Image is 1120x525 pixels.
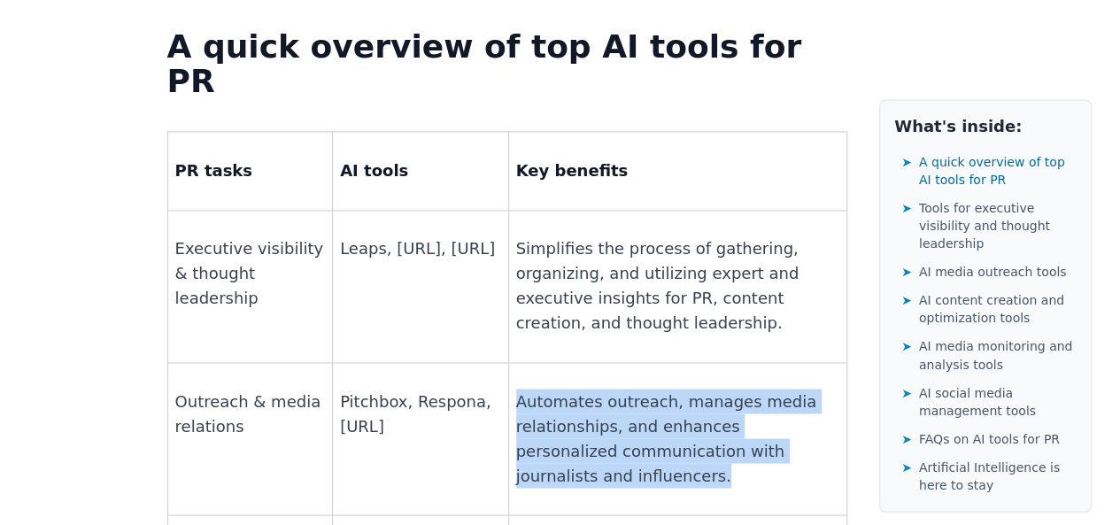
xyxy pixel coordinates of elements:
[175,236,326,311] p: Executive visibility & thought leadership
[175,161,252,180] strong: PR tasks
[167,28,801,100] strong: A quick overview of top AI tools for PR
[901,291,912,309] span: ➤
[919,153,1077,189] span: A quick overview of top AI tools for PR
[516,236,839,336] p: Simplifies the process of gathering, organizing, and utilizing expert and executive insights for ...
[340,389,500,438] p: Pitchbox, Respona, [URL]
[919,199,1077,252] span: Tools for executive visibility and thought leadership
[901,259,1077,284] a: ➤AI media outreach tools
[901,153,912,171] span: ➤
[901,383,912,401] span: ➤
[901,150,1077,192] a: ➤A quick overview of top AI tools for PR
[901,199,912,217] span: ➤
[919,263,1067,281] span: AI media outreach tools
[340,161,408,180] strong: AI tools
[901,334,1077,376] a: ➤AI media monitoring and analysis tools
[901,454,1077,497] a: ➤Artificial Intelligence is here to stay
[901,426,1077,451] a: ➤FAQs on AI tools for PR
[919,291,1077,327] span: AI content creation and optimization tools
[901,380,1077,422] a: ➤AI social media management tools
[901,458,912,475] span: ➤
[901,429,912,447] span: ➤
[901,263,912,281] span: ➤
[919,458,1077,493] span: Artificial Intelligence is here to stay
[919,337,1077,373] span: AI media monitoring and analysis tools
[919,429,1060,447] span: FAQs on AI tools for PR
[894,114,1077,139] h2: What's inside:
[901,196,1077,256] a: ➤Tools for executive visibility and thought leadership
[901,288,1077,330] a: ➤AI content creation and optimization tools
[340,236,500,261] p: Leaps, [URL], [URL]
[175,389,326,438] p: Outreach & media relations
[516,389,839,488] p: Automates outreach, manages media relationships, and enhances personalized communication with jou...
[919,383,1077,419] span: AI social media management tools
[516,161,629,180] strong: Key benefits
[901,337,912,355] span: ➤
